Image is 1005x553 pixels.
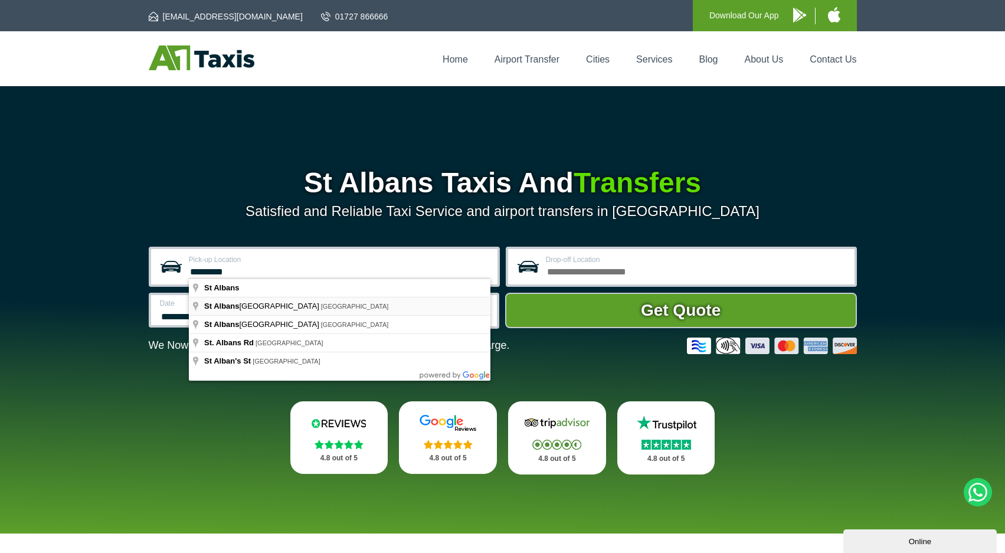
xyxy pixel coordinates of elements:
[843,527,999,553] iframe: chat widget
[641,440,691,450] img: Stars
[709,8,779,23] p: Download Our App
[617,401,715,475] a: Trustpilot Stars 4.8 out of 5
[303,451,375,466] p: 4.8 out of 5
[636,54,672,64] a: Services
[630,451,702,466] p: 4.8 out of 5
[204,338,254,347] span: St. Albans Rd
[505,293,857,328] button: Get Quote
[522,414,592,432] img: Tripadvisor
[204,320,321,329] span: [GEOGRAPHIC_DATA]
[399,401,497,474] a: Google Stars 4.8 out of 5
[521,451,593,466] p: 4.8 out of 5
[321,303,389,310] span: [GEOGRAPHIC_DATA]
[253,358,320,365] span: [GEOGRAPHIC_DATA]
[315,440,364,449] img: Stars
[321,321,389,328] span: [GEOGRAPHIC_DATA]
[189,256,490,263] label: Pick-up Location
[204,356,251,365] span: St Alban's St
[424,440,473,449] img: Stars
[687,338,857,354] img: Credit And Debit Cards
[443,54,468,64] a: Home
[321,11,388,22] a: 01727 866666
[149,11,303,22] a: [EMAIL_ADDRESS][DOMAIN_NAME]
[412,451,484,466] p: 4.8 out of 5
[532,440,581,450] img: Stars
[413,414,483,432] img: Google
[699,54,718,64] a: Blog
[204,320,239,329] span: St Albans
[204,302,239,310] span: St Albans
[204,302,321,310] span: [GEOGRAPHIC_DATA]
[631,414,702,432] img: Trustpilot
[495,54,559,64] a: Airport Transfer
[546,256,847,263] label: Drop-off Location
[574,167,701,198] span: Transfers
[149,339,510,352] p: We Now Accept Card & Contactless Payment In
[149,203,857,220] p: Satisfied and Reliable Taxi Service and airport transfers in [GEOGRAPHIC_DATA]
[160,300,312,307] label: Date
[303,414,374,432] img: Reviews.io
[828,7,840,22] img: A1 Taxis iPhone App
[586,54,610,64] a: Cities
[204,283,239,292] span: St Albans
[149,169,857,197] h1: St Albans Taxis And
[793,8,806,22] img: A1 Taxis Android App
[810,54,856,64] a: Contact Us
[508,401,606,475] a: Tripadvisor Stars 4.8 out of 5
[256,339,323,346] span: [GEOGRAPHIC_DATA]
[149,45,254,70] img: A1 Taxis St Albans LTD
[290,401,388,474] a: Reviews.io Stars 4.8 out of 5
[745,54,784,64] a: About Us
